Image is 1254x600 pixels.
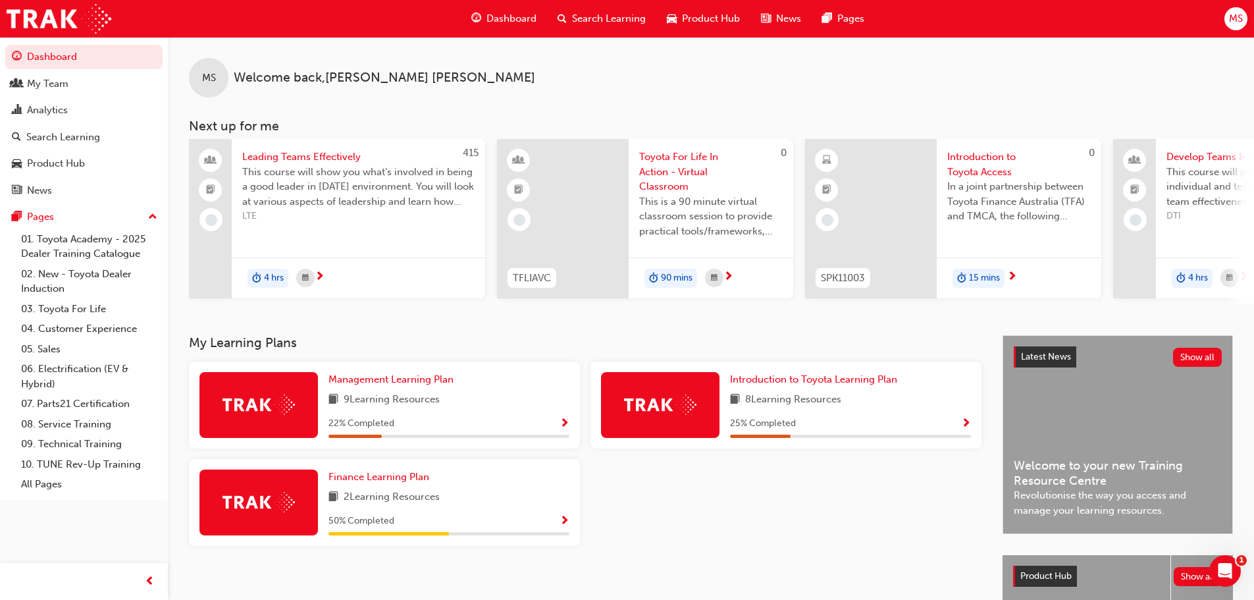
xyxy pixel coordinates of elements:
[26,130,100,145] div: Search Learning
[730,372,902,387] a: Introduction to Toyota Learning Plan
[5,72,163,96] a: My Team
[234,70,535,86] span: Welcome back , [PERSON_NAME] [PERSON_NAME]
[328,470,434,485] a: Finance Learning Plan
[572,11,646,26] span: Search Learning
[822,11,832,27] span: pages-icon
[27,76,68,92] div: My Team
[1014,488,1222,518] span: Revolutionise the way you access and manage your learning resources.
[5,205,163,229] button: Pages
[560,513,569,530] button: Show Progress
[969,271,1000,286] span: 15 mins
[513,271,551,286] span: TFLIAVC
[661,271,692,286] span: 90 mins
[145,574,155,590] span: prev-icon
[730,373,897,385] span: Introduction to Toyota Learning Plan
[16,299,163,319] a: 03. Toyota For Life
[463,147,479,159] span: 415
[1013,566,1222,587] a: Product HubShow all
[12,51,22,63] span: guage-icon
[1173,348,1222,367] button: Show all
[1188,271,1208,286] span: 4 hrs
[16,339,163,360] a: 05. Sales
[514,152,523,169] span: learningResourceType_INSTRUCTOR_LED-icon
[16,264,163,299] a: 02. New - Toyota Dealer Induction
[1174,567,1223,586] button: Show all
[1020,570,1072,582] span: Product Hub
[27,103,68,118] div: Analytics
[12,211,22,223] span: pages-icon
[5,45,163,69] a: Dashboard
[624,395,696,415] img: Trak
[776,11,801,26] span: News
[328,416,394,431] span: 22 % Completed
[12,185,22,197] span: news-icon
[781,147,787,159] span: 0
[639,194,783,239] span: This is a 90 minute virtual classroom session to provide practical tools/frameworks, behaviours a...
[12,78,22,90] span: people-icon
[12,158,22,170] span: car-icon
[837,11,864,26] span: Pages
[547,5,656,32] a: search-iconSearch Learning
[560,516,569,528] span: Show Progress
[1130,214,1141,226] span: learningRecordVerb_NONE-icon
[656,5,750,32] a: car-iconProduct Hub
[344,392,440,408] span: 9 Learning Resources
[5,178,163,203] a: News
[222,395,295,415] img: Trak
[344,489,440,506] span: 2 Learning Resources
[750,5,812,32] a: news-iconNews
[16,454,163,475] a: 10. TUNE Rev-Up Training
[206,182,215,199] span: booktick-icon
[5,98,163,123] a: Analytics
[16,434,163,454] a: 09. Technical Training
[822,152,831,169] span: learningResourceType_ELEARNING-icon
[5,125,163,150] a: Search Learning
[947,150,1091,179] span: Introduction to Toyota Access
[168,119,1254,134] h3: Next up for me
[1236,555,1247,566] span: 1
[242,209,475,224] span: LTE
[1130,152,1139,169] span: people-icon
[189,139,485,298] a: 415Leading Teams EffectivelyThis course will show you what's involved in being a good leader in [...
[7,4,111,34] img: Trak
[1226,270,1233,286] span: calendar-icon
[805,139,1101,298] a: 0SPK11003Introduction to Toyota AccessIn a joint partnership between Toyota Finance Australia (TF...
[822,182,831,199] span: booktick-icon
[497,139,793,298] a: 0TFLIAVCToyota For Life In Action - Virtual ClassroomThis is a 90 minute virtual classroom sessio...
[1209,555,1241,587] iframe: Intercom live chat
[682,11,740,26] span: Product Hub
[328,471,429,483] span: Finance Learning Plan
[1229,11,1243,26] span: MS
[1014,346,1222,368] a: Latest NewsShow all
[723,271,733,283] span: next-icon
[328,514,394,529] span: 50 % Completed
[1130,182,1139,199] span: booktick-icon
[745,392,841,408] span: 8 Learning Resources
[148,209,157,226] span: up-icon
[1007,271,1017,283] span: next-icon
[328,372,459,387] a: Management Learning Plan
[202,70,216,86] span: MS
[252,270,261,287] span: duration-icon
[205,214,217,226] span: learningRecordVerb_NONE-icon
[812,5,875,32] a: pages-iconPages
[730,392,740,408] span: book-icon
[761,11,771,27] span: news-icon
[16,359,163,394] a: 06. Electrification (EV & Hybrid)
[1014,458,1222,488] span: Welcome to your new Training Resource Centre
[16,394,163,414] a: 07. Parts21 Certification
[302,270,309,286] span: calendar-icon
[328,489,338,506] span: book-icon
[667,11,677,27] span: car-icon
[1224,7,1247,30] button: MS
[242,165,475,209] span: This course will show you what's involved in being a good leader in [DATE] environment. You will ...
[471,11,481,27] span: guage-icon
[27,183,52,198] div: News
[961,416,971,432] button: Show Progress
[558,11,567,27] span: search-icon
[961,418,971,430] span: Show Progress
[16,229,163,264] a: 01. Toyota Academy - 2025 Dealer Training Catalogue
[264,271,284,286] span: 4 hrs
